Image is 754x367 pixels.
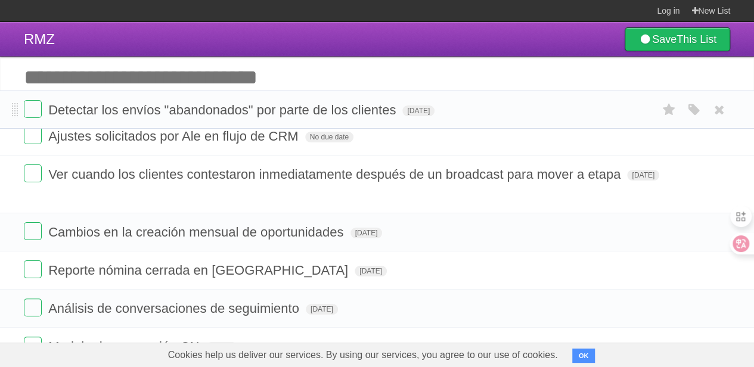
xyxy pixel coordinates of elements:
[306,304,338,315] span: [DATE]
[627,170,659,181] span: [DATE]
[48,339,202,354] span: Modelo de conversión CN
[48,167,623,182] span: Ver cuando los clientes contestaron inmediatamente después de un broadcast para mover a etapa
[48,102,399,117] span: Detectar los envíos "abandonados" por parte de los clientes
[355,266,387,276] span: [DATE]
[48,263,351,278] span: Reporte nómina cerrada en [GEOGRAPHIC_DATA]
[350,228,383,238] span: [DATE]
[48,129,301,144] span: Ajustes solicitados por Ale en flujo de CRM
[24,31,55,47] span: RMZ
[402,105,435,116] span: [DATE]
[24,100,42,118] label: Done
[305,132,353,142] span: No due date
[24,298,42,316] label: Done
[572,349,595,363] button: OK
[657,100,680,120] label: Star task
[24,222,42,240] label: Done
[156,343,570,367] span: Cookies help us deliver our services. By using our services, you agree to our use of cookies.
[48,225,346,240] span: Cambios en la creación mensual de oportunidades
[48,301,302,316] span: Análisis de conversaciones de seguimiento
[24,126,42,144] label: Done
[24,337,42,354] label: Done
[625,27,730,51] a: SaveThis List
[24,164,42,182] label: Done
[24,260,42,278] label: Done
[677,33,716,45] b: This List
